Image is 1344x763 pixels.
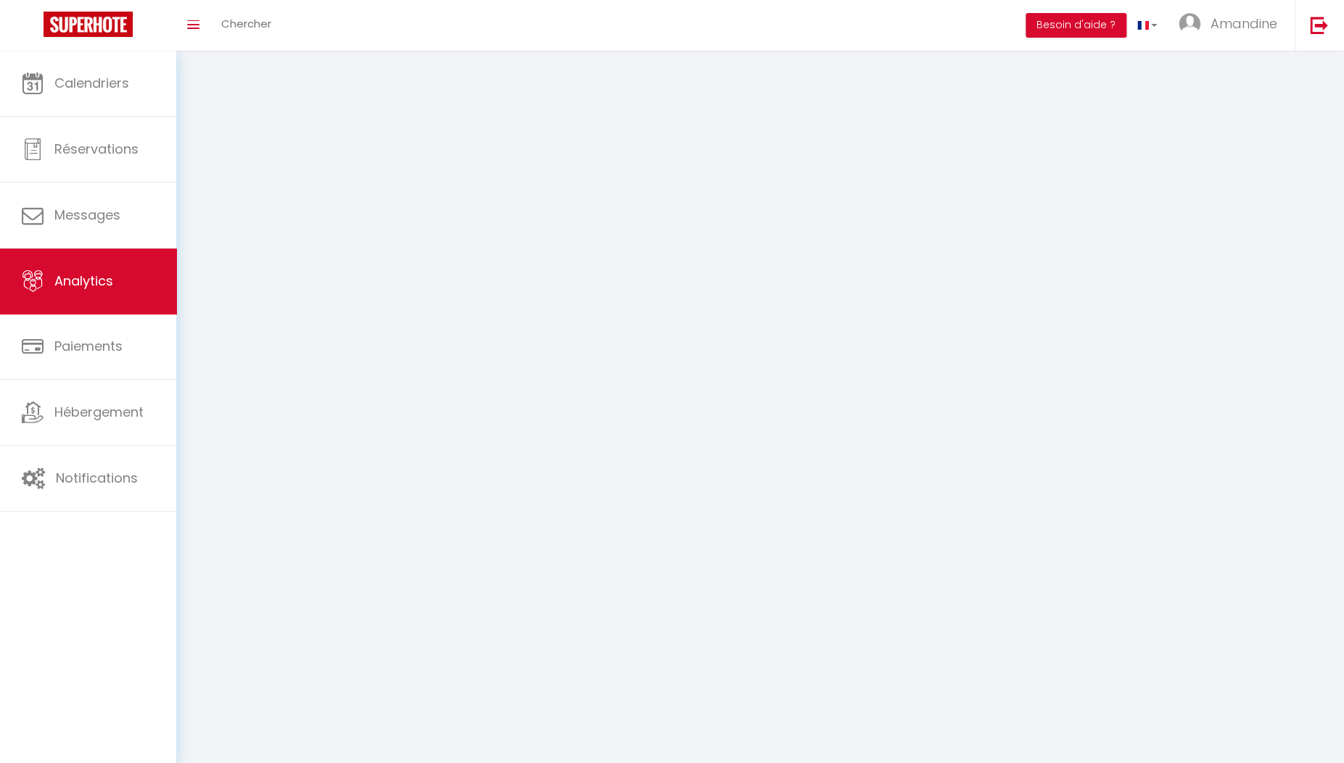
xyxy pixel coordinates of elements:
[54,272,113,290] span: Analytics
[54,74,129,92] span: Calendriers
[56,469,138,487] span: Notifications
[1179,13,1200,35] img: ...
[54,337,123,355] span: Paiements
[1310,16,1328,34] img: logout
[54,140,139,158] span: Réservations
[44,12,133,37] img: Super Booking
[54,206,120,224] span: Messages
[1026,13,1126,38] button: Besoin d'aide ?
[54,403,144,421] span: Hébergement
[1210,14,1277,33] span: Amandine
[221,16,271,31] span: Chercher
[12,6,55,49] button: Ouvrir le widget de chat LiveChat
